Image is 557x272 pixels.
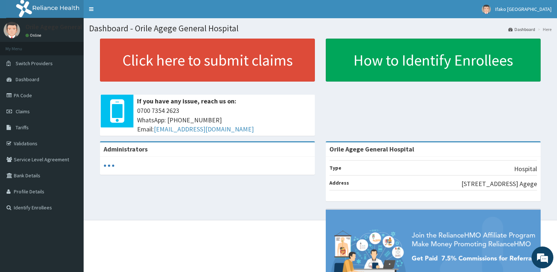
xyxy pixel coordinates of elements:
[16,60,53,67] span: Switch Providers
[536,26,552,32] li: Here
[329,180,349,186] b: Address
[461,179,537,189] p: [STREET_ADDRESS] Agege
[508,26,535,32] a: Dashboard
[137,106,311,134] span: 0700 7354 2623 WhatsApp: [PHONE_NUMBER] Email:
[104,145,148,153] b: Administrators
[514,164,537,174] p: Hospital
[16,124,29,131] span: Tariffs
[104,160,115,171] svg: audio-loading
[482,5,491,14] img: User Image
[329,165,341,171] b: Type
[16,76,39,83] span: Dashboard
[329,145,414,153] strong: Orile Agege General Hospital
[4,22,20,38] img: User Image
[89,24,552,33] h1: Dashboard - Orile Agege General Hospital
[495,6,552,12] span: Ifako [GEOGRAPHIC_DATA]
[25,33,43,38] a: Online
[137,97,236,105] b: If you have any issue, reach us on:
[154,125,254,133] a: [EMAIL_ADDRESS][DOMAIN_NAME]
[25,24,108,30] p: Orile Agege General Hospital
[100,39,315,82] a: Click here to submit claims
[16,108,30,115] span: Claims
[326,39,541,82] a: How to Identify Enrollees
